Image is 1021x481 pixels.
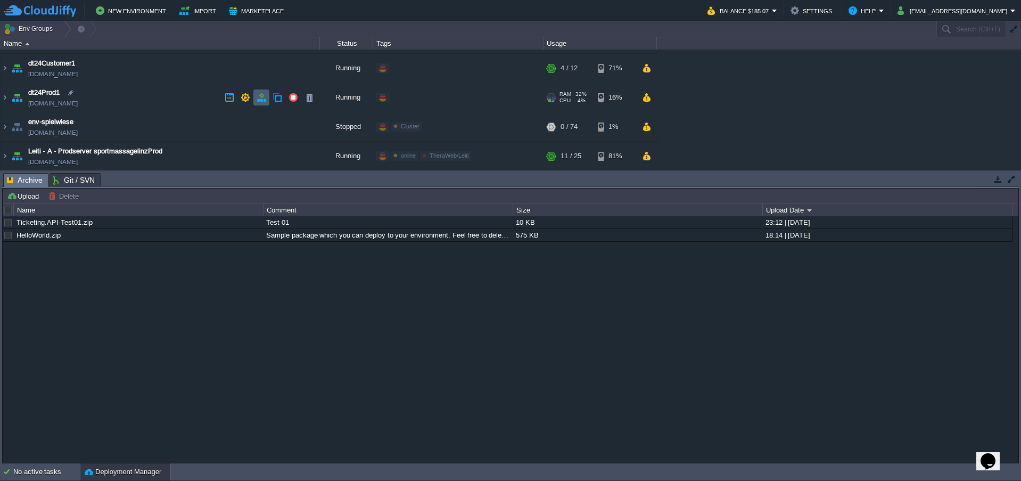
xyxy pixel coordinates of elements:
div: Size [514,204,762,216]
img: AMDAwAAAACH5BAEAAAAALAAAAAABAAEAAAICRAEAOw== [1,83,9,112]
iframe: chat widget [976,438,1010,470]
button: Settings [791,4,835,17]
div: 1% [598,112,632,141]
div: 4 / 12 [561,54,578,83]
div: Stopped [320,112,373,141]
span: Cluster [401,123,419,129]
button: Import [179,4,219,17]
div: Running [320,83,373,112]
div: Usage [544,37,656,50]
img: AMDAwAAAACH5BAEAAAAALAAAAAABAAEAAAICRAEAOw== [1,54,9,83]
a: dt24Customer1 [28,58,75,69]
a: env-spielwiese [28,117,73,127]
span: RAM [559,91,571,97]
a: [DOMAIN_NAME] [28,98,78,109]
img: AMDAwAAAACH5BAEAAAAALAAAAAABAAEAAAICRAEAOw== [1,112,9,141]
a: HelloWorld.zip [17,231,61,239]
a: [DOMAIN_NAME] [28,127,78,138]
a: [DOMAIN_NAME] [28,69,78,79]
button: New Environment [96,4,169,17]
img: AMDAwAAAACH5BAEAAAAALAAAAAABAAEAAAICRAEAOw== [1,142,9,170]
button: Delete [48,191,82,201]
div: 11 / 25 [561,142,581,170]
img: AMDAwAAAACH5BAEAAAAALAAAAAABAAEAAAICRAEAOw== [10,142,24,170]
div: 71% [598,54,632,83]
div: Running [320,54,373,83]
img: AMDAwAAAACH5BAEAAAAALAAAAAABAAEAAAICRAEAOw== [25,43,30,45]
button: [EMAIL_ADDRESS][DOMAIN_NAME] [898,4,1010,17]
a: Ticketing.API-Test01.zip [17,218,93,226]
button: Upload [7,191,42,201]
div: 81% [598,142,632,170]
div: Sample package which you can deploy to your environment. Feel free to delete and upload a package... [264,229,512,241]
button: Env Groups [4,21,56,36]
div: Comment [264,204,513,216]
div: Upload Date [763,204,1012,216]
div: 0 / 74 [561,112,578,141]
a: [DOMAIN_NAME] [28,157,78,167]
a: dt24Prod1 [28,87,60,98]
span: 32% [575,91,587,97]
div: 23:12 | [DATE] [763,216,1011,229]
img: AMDAwAAAACH5BAEAAAAALAAAAAABAAEAAAICRAEAOw== [10,83,24,112]
a: Leiti - A - Prodserver sportmassagelinzProd [28,146,162,157]
div: Name [14,204,263,216]
div: 10 KB [513,216,762,229]
span: 4% [575,97,586,104]
div: Name [1,37,319,50]
span: TheraWeb/Leiti [430,152,468,159]
button: Balance $185.07 [707,4,772,17]
div: Tags [374,37,543,50]
span: online [401,152,416,159]
img: CloudJiffy [4,4,76,18]
span: CPU [559,97,571,104]
img: AMDAwAAAACH5BAEAAAAALAAAAAABAAEAAAICRAEAOw== [10,54,24,83]
div: 575 KB [513,229,762,241]
button: Deployment Manager [85,467,161,477]
div: Status [320,37,373,50]
div: Running [320,142,373,170]
span: Archive [7,174,43,187]
span: Git / SVN [53,174,95,186]
div: 16% [598,83,632,112]
div: Test 01 [264,216,512,229]
div: No active tasks [13,463,80,480]
button: Help [849,4,879,17]
div: 18:14 | [DATE] [763,229,1011,241]
img: AMDAwAAAACH5BAEAAAAALAAAAAABAAEAAAICRAEAOw== [10,112,24,141]
button: Marketplace [229,4,287,17]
